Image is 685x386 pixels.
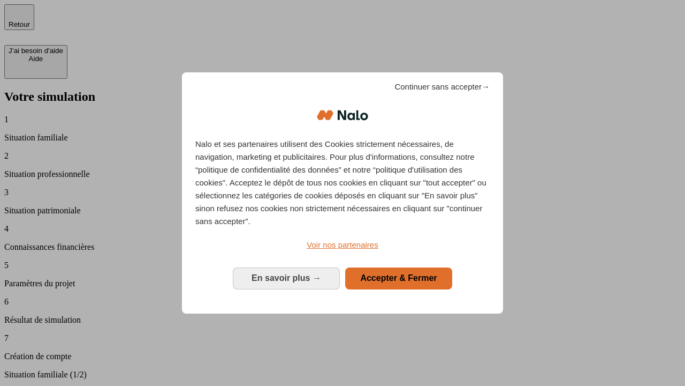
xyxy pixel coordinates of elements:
p: Nalo et ses partenaires utilisent des Cookies strictement nécessaires, de navigation, marketing e... [195,138,490,228]
span: En savoir plus → [252,273,321,283]
a: Voir nos partenaires [195,239,490,251]
button: En savoir plus: Configurer vos consentements [233,268,340,289]
span: Accepter & Fermer [360,273,437,283]
img: Logo [317,99,368,131]
span: Voir nos partenaires [307,240,378,249]
span: Continuer sans accepter→ [394,80,490,93]
div: Bienvenue chez Nalo Gestion du consentement [182,72,503,313]
button: Accepter & Fermer: Accepter notre traitement des données et fermer [345,268,452,289]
